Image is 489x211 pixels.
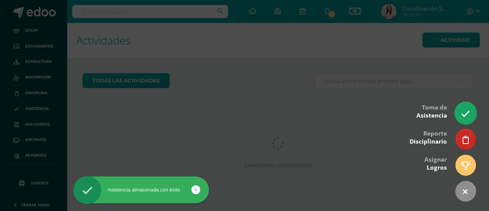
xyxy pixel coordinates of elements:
[427,164,447,172] span: Logros
[424,150,447,175] div: Asignar
[416,98,447,123] div: Toma de
[73,186,209,193] div: Asistencia almacenada con éxito
[410,124,447,149] div: Reporte
[410,137,447,146] span: Disciplinario
[416,111,447,119] span: Asistencia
